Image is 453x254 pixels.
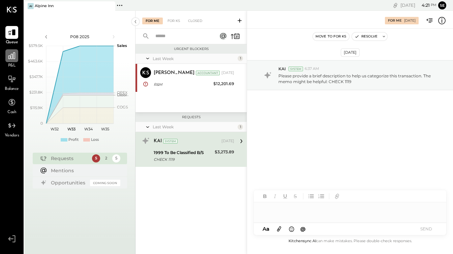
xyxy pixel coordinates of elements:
a: Cash [0,96,23,116]
text: OPEX [117,90,128,95]
div: CHECK 1119 [154,156,213,163]
div: 2 [102,154,110,162]
div: Last Week [153,124,236,130]
text: W33 [67,127,75,131]
div: [DATE] [400,2,436,8]
a: P&L [0,49,23,69]
text: COGS [117,105,128,109]
button: Bold [261,192,269,201]
div: 5 [92,154,100,162]
text: $463.6K [28,59,43,63]
div: Mentions [51,167,117,174]
div: Last Week [153,56,236,61]
div: [PERSON_NAME] [154,70,194,76]
div: Alpine Inn [35,3,54,9]
div: 1 [238,124,243,130]
div: KAI [154,138,162,145]
text: $579.5K [29,43,43,48]
text: Occu... [117,92,128,97]
text: $231.8K [29,90,43,95]
div: Requests [139,115,243,120]
span: pm [431,3,436,7]
div: [DATE] [221,70,234,76]
text: 0 [40,121,43,126]
span: 4 : 21 [416,2,430,8]
div: 1 [238,56,243,61]
text: W35 [101,127,109,131]
text: Labor [117,93,127,97]
div: Accountant [196,71,220,75]
button: Move to for ks [313,32,349,41]
div: For Me [142,18,163,24]
div: System [163,139,178,144]
a: Balance [0,73,23,92]
span: @ [300,226,306,232]
button: Unordered List [307,192,315,201]
div: [DATE] [221,138,234,144]
a: Queue [0,26,23,46]
div: For Me [388,18,402,23]
button: Aa [261,225,271,233]
div: System [289,67,303,71]
div: AI [28,3,34,9]
div: Profit [68,137,79,143]
text: W32 [51,127,59,131]
span: Cash [7,109,16,116]
span: Queue [6,40,18,46]
div: Requests [51,155,89,162]
div: Loss [91,137,99,143]
span: a [266,226,269,232]
button: Add URL [333,192,341,201]
span: P&L [8,63,16,69]
button: SEND [413,224,440,233]
span: KAI [278,66,286,72]
span: 6:37 AM [305,66,319,72]
text: W34 [84,127,93,131]
p: Please provide a brief description to help us categorize this transaction. The memo might be help... [278,73,439,84]
button: Resolve [352,32,380,41]
div: copy link [392,2,399,9]
div: Closed [185,18,206,24]
div: [DATE] [404,18,416,23]
div: 5 [112,154,120,162]
button: Ordered List [317,192,326,201]
div: R&M [154,81,211,88]
text: $115.9K [30,105,43,110]
button: @ [298,225,308,233]
div: For KS [164,18,183,24]
div: Urgent Blockers [139,47,243,51]
button: Italic [271,192,279,201]
div: $3,273.89 [215,149,234,155]
div: $12,201.69 [213,80,234,87]
a: Vendors [0,119,23,139]
text: Sales [117,43,127,48]
span: Balance [5,86,19,92]
div: [DATE] [341,48,360,57]
button: Se [438,1,446,9]
button: Underline [281,192,290,201]
span: Vendors [5,133,19,139]
div: 1999 To Be Classified B/S [154,149,213,156]
text: $347.7K [29,74,43,79]
div: Opportunities [51,179,87,186]
div: Coming Soon [90,180,120,186]
button: Strikethrough [291,192,300,201]
div: P08 2025 [51,34,109,40]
